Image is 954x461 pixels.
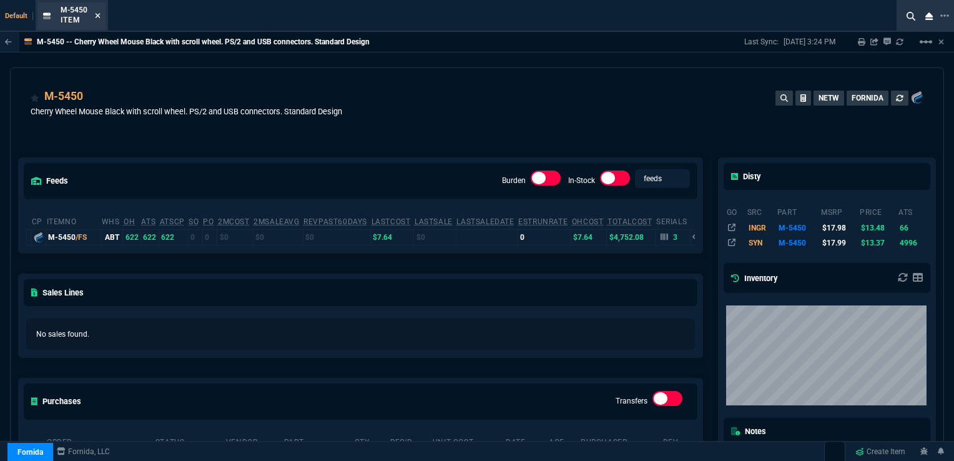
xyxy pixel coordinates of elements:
[531,171,561,191] div: Burden
[31,212,46,230] th: cp
[101,212,123,230] th: WHS
[572,217,604,226] abbr: Avg Cost of Inventory on-hand
[5,37,12,46] nx-icon: Back to Table
[747,220,777,235] td: INGR
[918,34,933,49] mat-icon: Example home icon
[225,432,283,450] th: Vendor
[124,217,135,226] abbr: Total units in inventory.
[847,91,888,106] button: FORNIDA
[303,229,370,245] td: $0
[850,442,910,461] a: Create Item
[726,220,928,235] tr: WHEELMOUSE BLK WRD OPTICAL SCROLL PS/2 USB CNCTRS
[920,9,938,24] nx-icon: Close Workbench
[31,106,342,117] p: Cherry Wheel Mouse Black with scroll wheel. PS/2 and USB connectors. Standard Design
[203,217,214,226] abbr: Total units on open Purchase Orders
[354,432,390,450] th: Qty
[36,329,685,340] p: No sales found.
[548,432,580,450] th: Age
[31,175,68,187] h5: feeds
[731,272,777,284] h5: Inventory
[414,229,456,245] td: $0
[46,432,155,450] th: Order
[218,217,250,226] abbr: Avg cost of all PO invoices for 2 months
[44,88,83,104] a: M-5450
[46,212,101,230] th: ItemNo
[432,432,505,450] th: Unit Cost
[652,391,682,411] div: Transfers
[898,220,928,235] td: 66
[518,229,571,245] td: 0
[31,395,81,407] h5: Purchases
[141,217,155,226] abbr: Total units in inventory => minus on SO => plus on PO
[726,235,928,250] tr: BLACK OPTICAL SCROLL WHEEL. INCLUDES PS/
[902,9,920,24] nx-icon: Search
[48,232,99,243] div: M-5450
[31,287,84,299] h5: Sales Lines
[101,229,123,245] td: ABT
[777,202,820,220] th: part
[95,11,101,21] nx-icon: Close Tab
[160,217,185,226] abbr: ATS with all companies combined
[390,432,432,450] th: Rec'd
[731,425,766,437] h5: Notes
[415,217,453,226] abbr: The last SO Inv price. No time limit. (ignore zeros)
[784,37,835,47] p: [DATE] 3:24 PM
[859,220,898,235] td: $13.48
[5,12,33,20] span: Default
[53,446,114,457] a: msbcCompanyName
[898,235,928,250] td: 4996
[747,235,777,250] td: SYN
[859,202,898,220] th: price
[616,397,647,405] label: Transfers
[505,432,548,450] th: Date
[731,171,760,182] h5: Disty
[744,37,784,47] p: Last Sync:
[202,229,217,245] td: 0
[155,432,225,450] th: Status
[571,229,607,245] td: $7.64
[371,229,414,245] td: $7.64
[568,176,595,185] label: In-Stock
[747,202,777,220] th: src
[814,91,844,106] button: NETW
[726,202,747,220] th: go
[820,220,859,235] td: $17.98
[76,233,87,242] span: /FS
[303,217,367,226] abbr: Total revenue past 60 days
[938,37,944,47] a: Hide Workbench
[673,232,678,242] p: 3
[859,235,898,250] td: $13.37
[820,235,859,250] td: $17.99
[898,202,928,220] th: ats
[662,432,694,450] th: Dev
[253,217,299,226] abbr: Avg Sale from SO invoices for 2 months
[61,6,87,14] span: M-5450
[140,229,159,245] td: 622
[283,432,354,450] th: Part
[371,217,411,226] abbr: The last purchase cost from PO Order
[189,217,199,226] abbr: Total units on open Sales Orders
[31,88,39,106] div: Add to Watchlist
[217,229,253,245] td: $0
[123,229,140,245] td: 622
[600,171,630,191] div: In-Stock
[253,229,303,245] td: $0
[580,432,662,450] th: Purchaser
[518,217,568,226] abbr: Total sales within a 30 day window based on last time there was inventory
[656,212,691,230] th: Serials
[607,217,652,226] abbr: Total Cost of Units on Hand
[777,220,820,235] td: M-5450
[188,229,202,245] td: 0
[61,15,87,25] p: Item
[37,37,370,47] p: M-5450 -- Cherry Wheel Mouse Black with scroll wheel. PS/2 and USB connectors. Standard Design
[456,217,514,226] abbr: The date of the last SO Inv price. No time limit. (ignore zeros)
[820,202,859,220] th: msrp
[502,176,526,185] label: Burden
[777,235,820,250] td: M-5450
[159,229,189,245] td: 622
[940,10,949,22] nx-icon: Open New Tab
[607,229,656,245] td: $4,752.08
